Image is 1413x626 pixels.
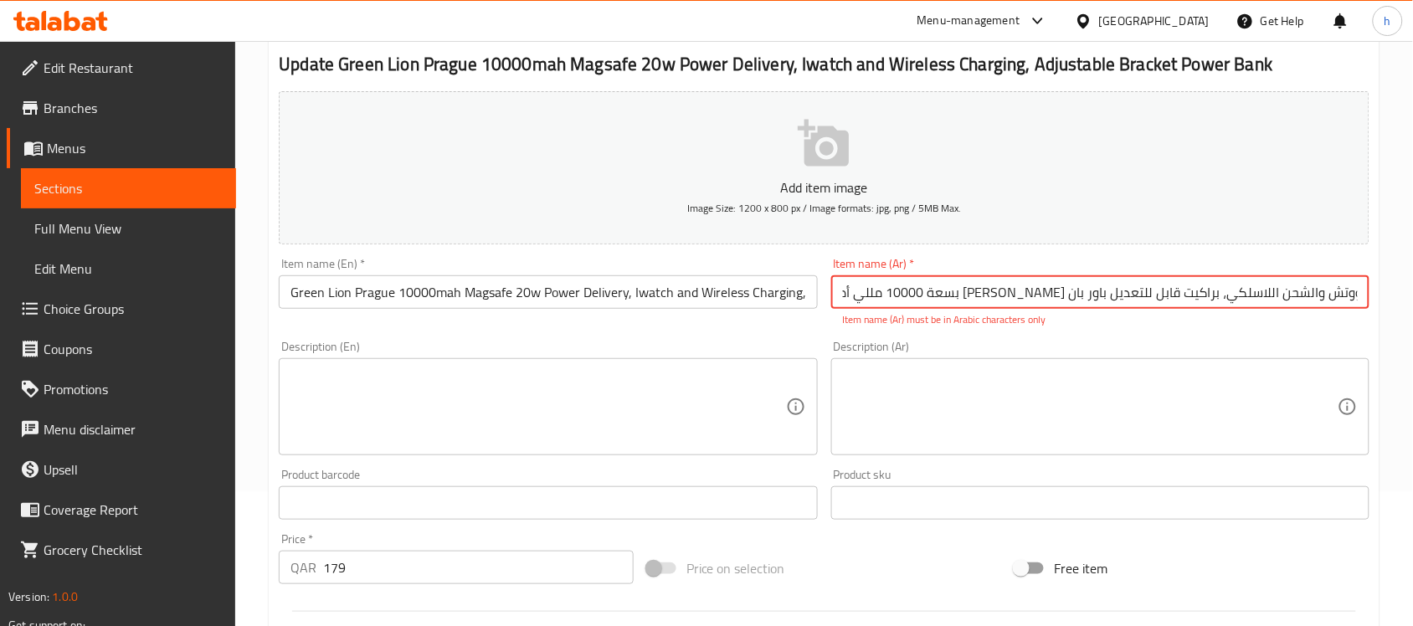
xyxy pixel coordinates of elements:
[44,339,223,359] span: Coupons
[917,11,1020,31] div: Menu-management
[279,275,817,309] input: Enter name En
[687,198,961,218] span: Image Size: 1200 x 800 px / Image formats: jpg, png / 5MB Max.
[44,299,223,319] span: Choice Groups
[44,419,223,439] span: Menu disclaimer
[831,275,1369,309] input: Enter name Ar
[279,91,1369,244] button: Add item imageImage Size: 1200 x 800 px / Image formats: jpg, png / 5MB Max.
[279,486,817,520] input: Please enter product barcode
[7,530,236,570] a: Grocery Checklist
[34,259,223,279] span: Edit Menu
[831,486,1369,520] input: Please enter product sku
[8,586,49,608] span: Version:
[44,540,223,560] span: Grocery Checklist
[44,379,223,399] span: Promotions
[686,558,785,578] span: Price on selection
[21,249,236,289] a: Edit Menu
[7,409,236,449] a: Menu disclaimer
[7,88,236,128] a: Branches
[290,557,316,577] p: QAR
[7,329,236,369] a: Coupons
[323,551,634,584] input: Please enter price
[7,48,236,88] a: Edit Restaurant
[7,490,236,530] a: Coverage Report
[21,168,236,208] a: Sections
[44,500,223,520] span: Coverage Report
[52,586,78,608] span: 1.0.0
[279,52,1369,77] h2: Update Green Lion Prague 10000mah Magsafe 20w Power Delivery, Iwatch and Wireless Charging, Adjus...
[44,459,223,480] span: Upsell
[34,178,223,198] span: Sections
[47,138,223,158] span: Menus
[1054,558,1107,578] span: Free item
[843,312,1358,327] p: Item name (Ar) must be in Arabic characters only
[21,208,236,249] a: Full Menu View
[44,98,223,118] span: Branches
[7,128,236,168] a: Menus
[7,369,236,409] a: Promotions
[1385,12,1391,30] span: h
[7,289,236,329] a: Choice Groups
[305,177,1344,198] p: Add item image
[44,58,223,78] span: Edit Restaurant
[7,449,236,490] a: Upsell
[1099,12,1210,30] div: [GEOGRAPHIC_DATA]
[34,218,223,239] span: Full Menu View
